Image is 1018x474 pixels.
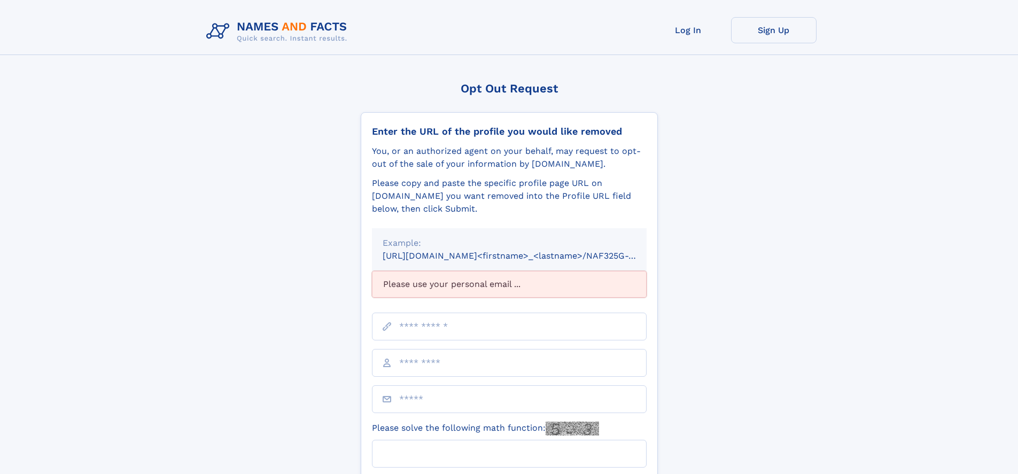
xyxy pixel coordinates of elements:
div: Example: [383,237,636,250]
div: Please use your personal email ... [372,271,647,298]
img: Logo Names and Facts [202,17,356,46]
small: [URL][DOMAIN_NAME]<firstname>_<lastname>/NAF325G-xxxxxxxx [383,251,667,261]
a: Log In [646,17,731,43]
div: Enter the URL of the profile you would like removed [372,126,647,137]
div: Opt Out Request [361,82,658,95]
label: Please solve the following math function: [372,422,599,436]
a: Sign Up [731,17,817,43]
div: You, or an authorized agent on your behalf, may request to opt-out of the sale of your informatio... [372,145,647,170]
div: Please copy and paste the specific profile page URL on [DOMAIN_NAME] you want removed into the Pr... [372,177,647,215]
